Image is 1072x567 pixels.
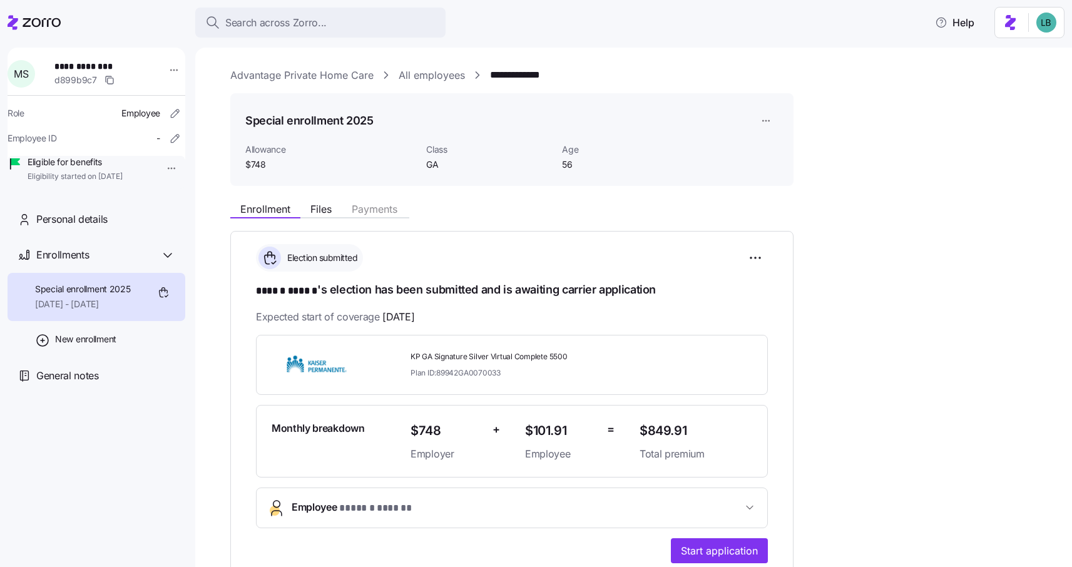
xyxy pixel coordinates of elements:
h1: 's election has been submitted and is awaiting carrier application [256,282,768,299]
img: 55738f7c4ee29e912ff6c7eae6e0401b [1036,13,1056,33]
h1: Special enrollment 2025 [245,113,374,128]
button: Search across Zorro... [195,8,446,38]
span: $748 [411,421,482,441]
button: Start application [671,538,768,563]
span: Class [426,143,552,156]
span: Eligibility started on [DATE] [28,171,123,182]
span: Employee [292,499,412,516]
span: Expected start of coverage [256,309,414,325]
span: Employer [411,446,482,462]
span: Employee [525,446,597,462]
a: All employees [399,68,465,83]
span: Election submitted [283,252,357,264]
span: Plan ID: 89942GA0070033 [411,367,501,378]
span: Enrollments [36,247,89,263]
span: Eligible for benefits [28,156,123,168]
span: Enrollment [240,204,290,214]
span: Payments [352,204,397,214]
span: $101.91 [525,421,597,441]
span: Start application [681,543,758,558]
span: Personal details [36,212,108,227]
span: Help [935,15,974,30]
span: [DATE] - [DATE] [35,298,131,310]
span: Search across Zorro... [225,15,327,31]
span: M S [14,69,28,79]
span: $849.91 [640,421,752,441]
span: Role [8,107,24,120]
span: 56 [562,158,688,171]
span: Special enrollment 2025 [35,283,131,295]
span: KP GA Signature Silver Virtual Complete 5500 [411,352,630,362]
img: Kaiser Permanente [272,350,362,379]
span: $748 [245,158,416,171]
span: + [493,421,500,439]
a: Advantage Private Home Care [230,68,374,83]
span: GA [426,158,552,171]
span: Employee ID [8,132,57,145]
span: Age [562,143,688,156]
span: Employee [121,107,160,120]
span: Allowance [245,143,416,156]
span: - [156,132,160,145]
span: [DATE] [382,309,414,325]
span: d899b9c7 [54,74,97,86]
span: Total premium [640,446,752,462]
span: Files [310,204,332,214]
span: General notes [36,368,99,384]
span: New enrollment [55,333,116,345]
span: = [607,421,615,439]
button: Help [925,10,984,35]
span: Monthly breakdown [272,421,365,436]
